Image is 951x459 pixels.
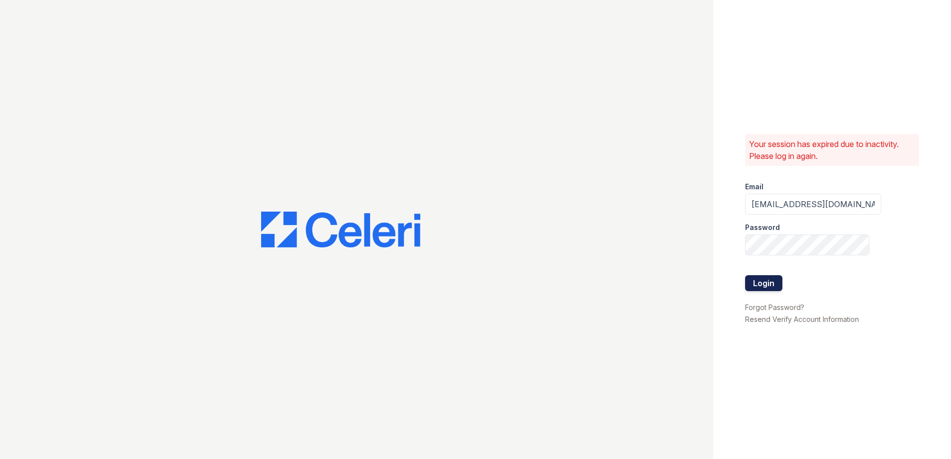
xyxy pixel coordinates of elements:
[261,212,420,247] img: CE_Logo_Blue-a8612792a0a2168367f1c8372b55b34899dd931a85d93a1a3d3e32e68fde9ad4.png
[745,223,780,232] label: Password
[749,138,915,162] p: Your session has expired due to inactivity. Please log in again.
[745,303,804,311] a: Forgot Password?
[745,275,782,291] button: Login
[745,182,763,192] label: Email
[745,315,859,323] a: Resend Verify Account Information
